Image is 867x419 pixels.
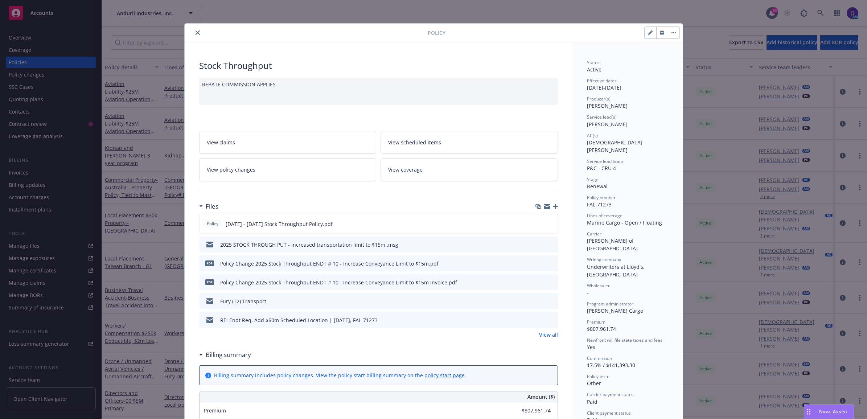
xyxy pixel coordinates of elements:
h3: Billing summary [206,350,251,360]
button: download file [537,297,543,305]
h3: Files [206,202,218,211]
span: [PERSON_NAME] [587,102,628,109]
span: Active [587,66,601,73]
button: download file [537,260,543,267]
span: Status [587,59,600,66]
a: View policy changes [199,158,377,181]
a: policy start page [424,372,465,379]
a: View claims [199,131,377,154]
div: Fury (T2) Transport [220,297,266,305]
button: preview file [548,260,555,267]
a: View coverage [381,158,558,181]
span: Policy [428,29,445,37]
span: Program administrator [587,301,633,307]
span: Marine Cargo - Open / Floating [587,219,662,226]
span: Amount ($) [527,393,555,400]
span: FAL-71273 [587,201,612,208]
span: [PERSON_NAME] Cargo [587,307,643,314]
span: Other [587,380,601,387]
button: preview file [548,241,555,248]
button: preview file [548,279,555,286]
span: Client payment status [587,410,631,416]
button: preview file [548,297,555,305]
button: preview file [548,220,555,228]
span: Premium [204,407,226,414]
span: Carrier [587,231,601,237]
span: [DATE] - [DATE] Stock Throughput Policy.pdf [226,220,333,228]
div: Billing summary [199,350,251,360]
span: Paid [587,398,597,405]
span: [PERSON_NAME] of [GEOGRAPHIC_DATA] [587,237,638,252]
div: Billing summary includes policy changes. View the policy start billing summary on the . [214,371,466,379]
span: Renewal [587,183,608,190]
span: $807,961.74 [587,325,616,332]
span: pdf [205,260,214,266]
span: 17.5% / $141,393.30 [587,362,635,369]
button: Nova Assist [804,404,854,419]
div: Policy Change 2025 Stock Throughput ENDT # 10 - Increase Conveyance Limit to $15m Invoice.pdf [220,279,457,286]
button: download file [537,241,543,248]
span: Underwriters at Lloyd's, [GEOGRAPHIC_DATA] [587,263,646,278]
span: View policy changes [207,166,255,173]
span: Producer(s) [587,96,611,102]
span: P&C - CRU 4 [587,165,616,172]
span: View scheduled items [388,139,441,146]
span: [PERSON_NAME] [587,121,628,128]
span: Newfront will file state taxes and fees [587,337,662,343]
div: REBATE COMMISSION APPLIES [199,78,558,105]
span: Carrier payment status [587,391,634,398]
span: Policy term [587,373,609,379]
span: Policy number [587,194,616,201]
button: download file [537,220,542,228]
span: Commission [587,355,612,361]
div: [DATE] - [DATE] [587,78,668,91]
div: Stock Throughput [199,59,558,72]
span: [DEMOGRAPHIC_DATA][PERSON_NAME] [587,139,642,153]
button: close [193,28,202,37]
span: View coverage [388,166,423,173]
button: preview file [548,316,555,324]
a: View scheduled items [381,131,558,154]
span: pdf [205,279,214,285]
span: - [587,289,589,296]
span: Yes [587,344,595,350]
span: View claims [207,139,235,146]
div: Files [199,202,218,211]
span: Stage [587,176,599,182]
div: Drag to move [804,405,813,419]
span: Service lead team [587,158,623,164]
span: Policy [205,221,220,227]
input: 0.00 [508,405,555,416]
span: Effective dates [587,78,617,84]
button: download file [537,316,543,324]
a: View all [539,331,558,338]
span: AC(s) [587,132,598,139]
span: Wholesaler [587,283,610,289]
span: Writing company [587,256,621,263]
div: 2025 STOCK THROUGH PUT - increased transportation limit to $15m .msg [220,241,398,248]
span: Lines of coverage [587,213,622,219]
span: Premium [587,319,605,325]
div: RE: Endt Req, Add $60m Scheduled Location | [DATE], FAL-71273 [220,316,378,324]
button: download file [537,279,543,286]
span: Service lead(s) [587,114,617,120]
div: Policy Change 2025 Stock Throughput ENDT # 10 - Increase Conveyance Limit to $15m.pdf [220,260,439,267]
span: Nova Assist [819,408,848,415]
